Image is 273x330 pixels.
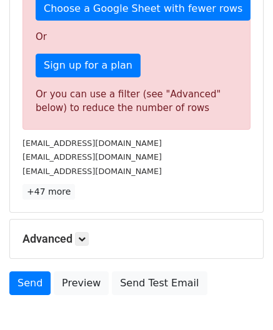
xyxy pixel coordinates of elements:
[22,152,162,162] small: [EMAIL_ADDRESS][DOMAIN_NAME]
[54,271,109,295] a: Preview
[36,31,237,44] p: Or
[22,167,162,176] small: [EMAIL_ADDRESS][DOMAIN_NAME]
[36,54,141,77] a: Sign up for a plan
[112,271,207,295] a: Send Test Email
[22,184,75,200] a: +47 more
[22,138,162,148] small: [EMAIL_ADDRESS][DOMAIN_NAME]
[36,87,237,115] div: Or you can use a filter (see "Advanced" below) to reduce the number of rows
[9,271,51,295] a: Send
[22,232,251,246] h5: Advanced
